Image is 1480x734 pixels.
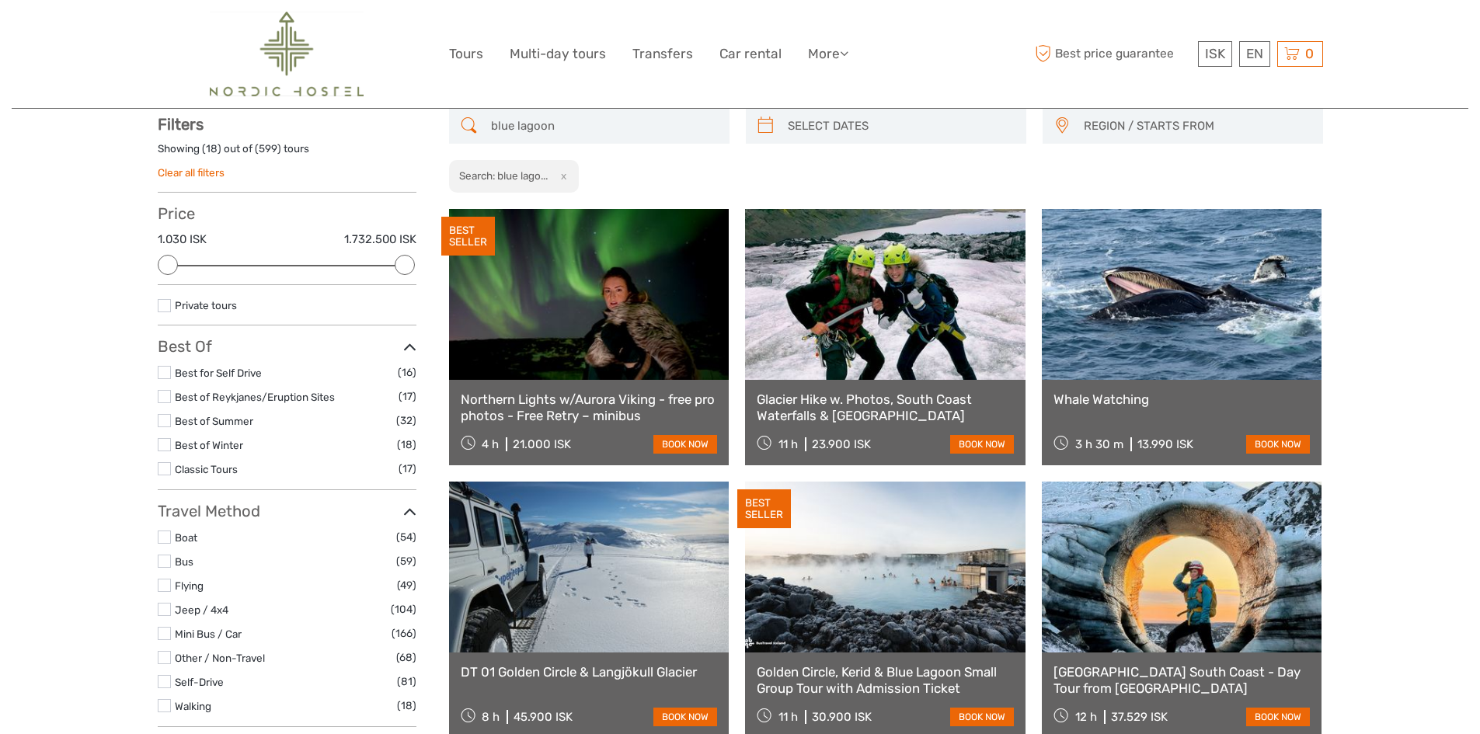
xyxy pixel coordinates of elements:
a: book now [950,708,1014,726]
span: 11 h [778,437,798,451]
h2: Search: blue lago... [459,169,548,182]
span: (18) [397,436,416,454]
span: (166) [392,624,416,642]
a: Mini Bus / Car [175,628,242,640]
div: Showing ( ) out of ( ) tours [158,141,416,165]
a: [GEOGRAPHIC_DATA] South Coast - Day Tour from [GEOGRAPHIC_DATA] [1053,664,1311,696]
label: 599 [259,141,277,156]
span: (49) [397,576,416,594]
button: Open LiveChat chat widget [179,24,197,43]
a: book now [653,708,717,726]
a: book now [1246,708,1310,726]
div: BEST SELLER [441,217,495,256]
strong: Filters [158,115,204,134]
a: Clear all filters [158,166,225,179]
span: (17) [399,460,416,478]
label: 1.732.500 ISK [344,231,416,248]
span: 3 h 30 m [1075,437,1123,451]
div: 23.900 ISK [812,437,871,451]
label: 18 [206,141,218,156]
a: Glacier Hike w. Photos, South Coast Waterfalls & [GEOGRAPHIC_DATA] [757,391,1014,423]
span: 12 h [1075,710,1097,724]
span: (32) [396,412,416,430]
a: Best of Summer [175,415,253,427]
a: book now [1246,435,1310,454]
a: Whale Watching [1053,391,1311,407]
span: (68) [396,649,416,666]
h3: Travel Method [158,502,416,520]
h3: Price [158,204,416,223]
a: Northern Lights w/Aurora Viking - free pro photos - Free Retry – minibus [461,391,718,423]
a: Classic Tours [175,463,238,475]
a: Bus [175,555,193,568]
div: EN [1239,41,1270,67]
label: 1.030 ISK [158,231,207,248]
a: Walking [175,700,211,712]
button: x [550,168,571,184]
span: 0 [1303,46,1316,61]
span: 11 h [778,710,798,724]
div: 37.529 ISK [1111,710,1168,724]
div: 21.000 ISK [513,437,571,451]
a: Best of Winter [175,439,243,451]
a: book now [950,435,1014,454]
a: Flying [175,579,204,592]
span: (16) [398,364,416,381]
a: Private tours [175,299,237,311]
span: (59) [396,552,416,570]
span: (17) [399,388,416,405]
button: REGION / STARTS FROM [1077,113,1315,139]
a: DT 01 Golden Circle & Langjökull Glacier [461,664,718,680]
a: Jeep / 4x4 [175,604,228,616]
span: (54) [396,528,416,546]
a: book now [653,435,717,454]
a: Boat [175,531,197,544]
a: Best for Self Drive [175,367,262,379]
a: Car rental [719,43,782,65]
a: Multi-day tours [510,43,606,65]
div: 45.900 ISK [514,710,573,724]
div: 30.900 ISK [812,710,872,724]
a: Tours [449,43,483,65]
a: Golden Circle, Kerid & Blue Lagoon Small Group Tour with Admission Ticket [757,664,1014,696]
span: (104) [391,600,416,618]
div: 13.990 ISK [1137,437,1193,451]
span: 8 h [482,710,500,724]
input: SELECT DATES [782,113,1019,140]
span: 4 h [482,437,499,451]
input: SEARCH [485,113,722,140]
a: Best of Reykjanes/Eruption Sites [175,391,335,403]
img: 2454-61f15230-a6bf-4303-aa34-adabcbdb58c5_logo_big.png [210,12,364,96]
a: More [808,43,848,65]
h3: Best Of [158,337,416,356]
div: BEST SELLER [737,489,791,528]
span: (18) [397,697,416,715]
span: ISK [1205,46,1225,61]
a: Other / Non-Travel [175,652,265,664]
p: We're away right now. Please check back later! [22,27,176,40]
a: Self-Drive [175,676,224,688]
a: Transfers [632,43,693,65]
span: (81) [397,673,416,691]
span: Best price guarantee [1032,41,1194,67]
